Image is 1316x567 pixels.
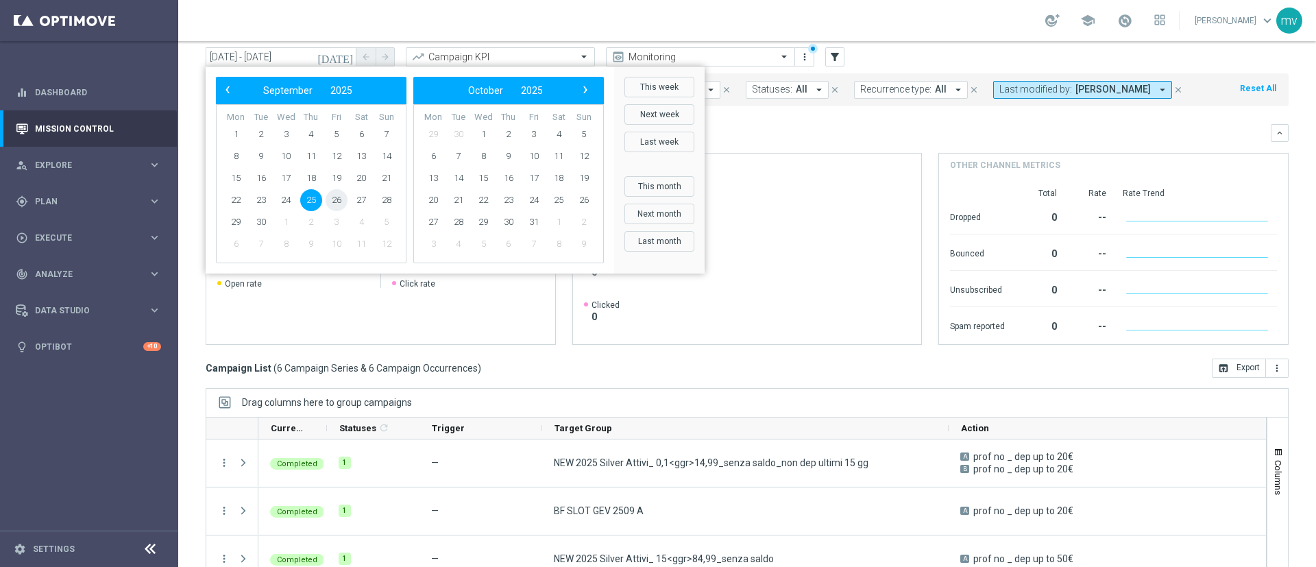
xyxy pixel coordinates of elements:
[376,189,398,211] span: 28
[950,278,1005,300] div: Unsubscribed
[376,145,398,167] span: 14
[830,85,840,95] i: close
[548,233,570,255] span: 8
[573,123,595,145] span: 5
[417,82,594,99] bs-datepicker-navigation-view: ​ ​ ​
[223,112,249,123] th: weekday
[950,159,1060,171] h4: Other channel metrics
[206,67,705,274] bs-daterangepicker-container: calendar
[752,84,792,95] span: Statuses:
[624,104,694,125] button: Next week
[148,195,161,208] i: keyboard_arrow_right
[300,123,322,145] span: 4
[1123,188,1277,199] div: Rate Trend
[206,362,481,374] h3: Campaign List
[421,112,446,123] th: weekday
[952,84,964,96] i: arrow_drop_down
[498,189,520,211] span: 23
[498,233,520,255] span: 6
[219,82,237,99] button: ‹
[1080,13,1095,28] span: school
[796,84,807,95] span: All
[275,167,297,189] span: 17
[1260,13,1275,28] span: keyboard_arrow_down
[250,233,272,255] span: 7
[411,50,425,64] i: trending_up
[16,304,148,317] div: Data Studio
[422,145,444,167] span: 6
[15,232,162,243] button: play_circle_outline Execute keyboard_arrow_right
[350,211,372,233] span: 4
[512,82,552,99] button: 2025
[498,123,520,145] span: 2
[254,82,321,99] button: September
[548,123,570,145] span: 4
[15,269,162,280] div: track_changes Analyze keyboard_arrow_right
[1073,278,1106,300] div: --
[422,189,444,211] span: 20
[16,159,28,171] i: person_search
[431,553,439,564] span: —
[576,81,594,99] span: ›
[218,553,230,565] i: more_vert
[498,145,520,167] span: 9
[339,457,351,469] div: 1
[1193,10,1276,31] a: [PERSON_NAME]keyboard_arrow_down
[350,123,372,145] span: 6
[16,341,28,353] i: lightbulb
[431,505,439,516] span: —
[968,82,980,97] button: close
[15,305,162,316] button: Data Studio keyboard_arrow_right
[523,189,545,211] span: 24
[1073,241,1106,263] div: --
[33,545,75,553] a: Settings
[446,112,472,123] th: weekday
[16,110,161,147] div: Mission Control
[554,457,868,469] span: NEW 2025 Silver Attivi_ 0,1<ggr>14,99_senza saldo_non dep ultimi 15 gg
[825,47,844,67] button: filter_alt
[16,232,148,244] div: Execute
[606,47,795,67] ng-select: Monitoring
[16,159,148,171] div: Explore
[860,84,931,95] span: Recurrence type:
[225,211,247,233] span: 29
[573,167,595,189] span: 19
[813,84,825,96] i: arrow_drop_down
[300,211,322,233] span: 2
[973,463,1073,475] span: prof no _ dep up to 20€
[472,189,494,211] span: 22
[15,341,162,352] div: lightbulb Optibot +10
[15,123,162,134] button: Mission Control
[1021,314,1057,336] div: 0
[275,189,297,211] span: 24
[15,196,162,207] button: gps_fixed Plan keyboard_arrow_right
[339,423,376,433] span: Statuses
[148,267,161,280] i: keyboard_arrow_right
[829,82,841,97] button: close
[270,505,324,518] colored-tag: Completed
[15,87,162,98] button: equalizer Dashboard
[275,233,297,255] span: 8
[219,82,396,99] bs-datepicker-navigation-view: ​ ​ ​
[746,81,829,99] button: Statuses: All arrow_drop_down
[350,145,372,167] span: 13
[378,422,389,433] i: refresh
[432,423,465,433] span: Trigger
[35,161,148,169] span: Explore
[808,44,818,53] div: There are unsaved changes
[624,204,694,224] button: Next month
[277,459,317,468] span: Completed
[148,304,161,317] i: keyboard_arrow_right
[611,50,625,64] i: preview
[219,81,236,99] span: ‹
[218,457,230,469] button: more_vert
[225,167,247,189] span: 15
[300,167,322,189] span: 18
[973,505,1073,517] span: prof no _ dep up to 20€
[854,81,968,99] button: Recurrence type: All arrow_drop_down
